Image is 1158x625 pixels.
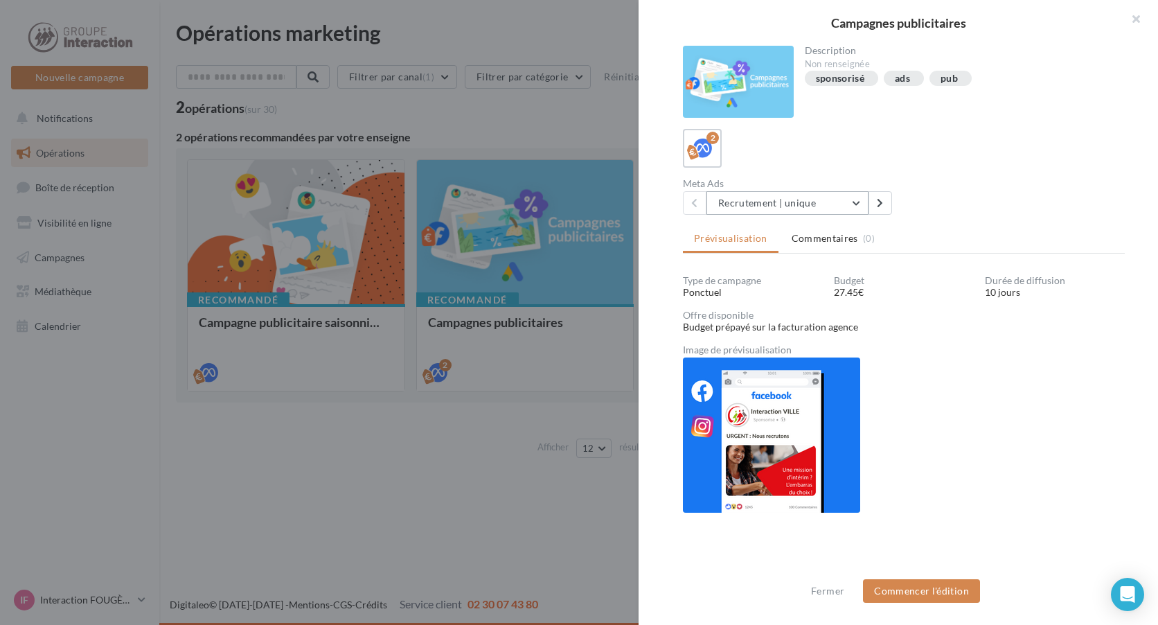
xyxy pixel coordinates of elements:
div: Campagnes publicitaires [661,17,1136,29]
div: Ponctuel [683,285,823,299]
div: Meta Ads [683,179,898,188]
div: Budget [834,276,974,285]
div: Type de campagne [683,276,823,285]
img: 008b87f00d921ddecfa28f1c35eec23d.png [683,358,860,513]
div: Budget prépayé sur la facturation agence [683,320,1125,334]
span: (0) [863,233,875,244]
div: Description [805,46,1114,55]
div: Offre disponible [683,310,1125,320]
div: 2 [706,132,719,144]
div: ads [895,73,910,84]
div: sponsorisé [816,73,865,84]
button: Fermer [805,583,850,599]
div: Durée de diffusion [985,276,1125,285]
div: pub [941,73,958,84]
div: 27.45€ [834,285,974,299]
button: Commencer l'édition [863,579,980,603]
span: Commentaires [792,231,858,245]
button: Recrutement | unique [706,191,868,215]
div: 10 jours [985,285,1125,299]
div: Non renseignée [805,58,1114,71]
div: Open Intercom Messenger [1111,578,1144,611]
div: Image de prévisualisation [683,345,1125,355]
